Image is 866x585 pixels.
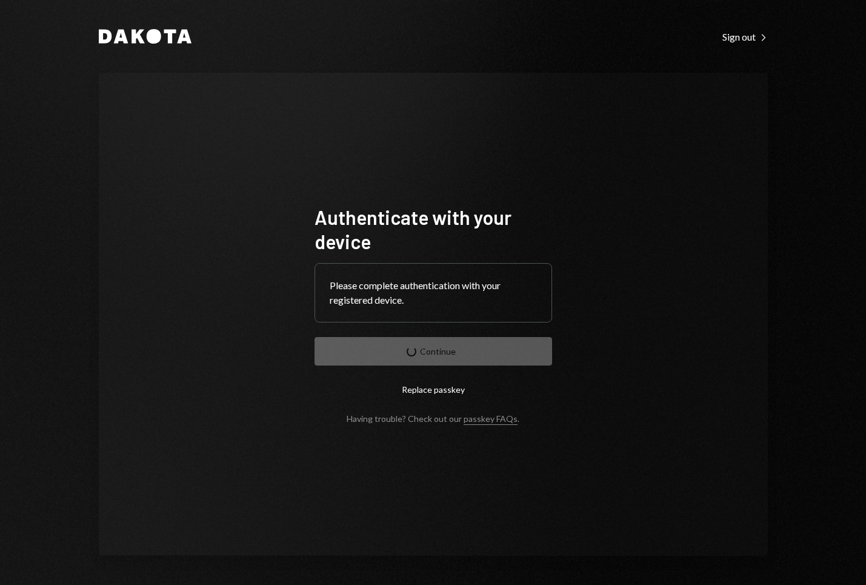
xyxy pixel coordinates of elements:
[347,413,519,424] div: Having trouble? Check out our .
[722,30,768,43] a: Sign out
[722,31,768,43] div: Sign out
[315,375,552,404] button: Replace passkey
[330,278,537,307] div: Please complete authentication with your registered device.
[464,413,518,425] a: passkey FAQs
[315,205,552,253] h1: Authenticate with your device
